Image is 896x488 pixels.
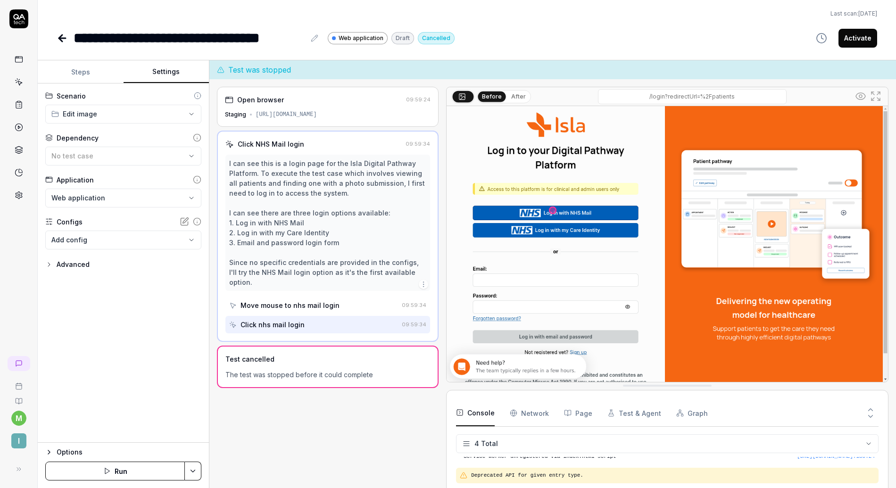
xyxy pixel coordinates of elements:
[797,453,875,461] div: [URL][DOMAIN_NAME] : 180 : 24
[797,453,875,461] button: [URL][DOMAIN_NAME]:180:24
[45,462,185,480] button: Run
[225,354,274,364] div: Test cancelled
[4,426,33,450] button: I
[225,316,430,333] button: Click nhs mail login09:59:34
[402,321,426,328] time: 09:59:34
[57,259,90,270] div: Advanced
[241,320,305,330] div: Click nhs mail login
[339,34,383,42] span: Web application
[228,64,291,75] span: Test was stopped
[238,139,304,149] div: Click NHS Mail login
[853,89,868,104] button: Show all interative elements
[51,193,105,203] span: Web application
[225,110,246,119] div: Staging
[11,433,26,448] span: I
[464,453,875,461] pre: Service worker unregistered via index.html script
[402,302,426,308] time: 09:59:34
[868,89,883,104] button: Open in full screen
[241,300,340,310] div: Move mouse to nhs mail login
[607,400,661,426] button: Test & Agent
[830,9,877,18] button: Last scan:[DATE]
[51,152,93,160] span: No test case
[57,133,99,143] div: Dependency
[45,259,90,270] button: Advanced
[676,400,708,426] button: Graph
[406,141,430,147] time: 09:59:34
[447,106,888,382] img: Screenshot
[63,109,97,119] span: Edit image
[4,390,33,405] a: Documentation
[510,400,549,426] button: Network
[225,370,430,380] div: The test was stopped before it could complete
[328,32,388,44] a: Web application
[8,356,30,371] a: New conversation
[456,400,495,426] button: Console
[45,105,201,124] button: Edit image
[225,297,430,314] button: Move mouse to nhs mail login09:59:34
[45,447,201,458] button: Options
[471,471,875,480] pre: Deprecated API for given entry type.
[256,110,317,119] div: [URL][DOMAIN_NAME]
[229,158,426,287] div: I can see this is a login page for the Isla Digital Pathway Platform. To execute the test case wh...
[57,175,94,185] div: Application
[38,61,124,83] button: Steps
[810,29,833,48] button: View version history
[4,375,33,390] a: Book a call with us
[478,91,506,101] button: Before
[237,95,284,105] div: Open browser
[57,91,86,101] div: Scenario
[45,147,201,165] button: No test case
[57,447,201,458] div: Options
[406,96,431,103] time: 09:59:24
[858,10,877,17] time: [DATE]
[57,217,83,227] div: Configs
[124,61,209,83] button: Settings
[391,32,414,44] div: Draft
[11,411,26,426] button: m
[838,29,877,48] button: Activate
[830,9,877,18] span: Last scan:
[507,91,530,102] button: After
[45,189,201,207] button: Web application
[564,400,592,426] button: Page
[418,32,455,44] div: Cancelled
